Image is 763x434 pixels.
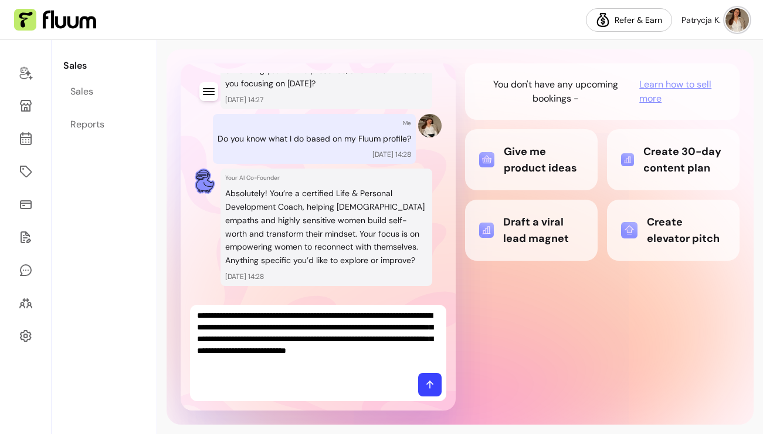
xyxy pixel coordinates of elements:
div: Create elevator pitch [621,214,725,247]
div: Reports [70,117,104,132]
div: Sales [70,85,93,99]
img: Provider image [418,114,442,137]
textarea: Ask me anything... [197,309,439,368]
p: Your AI Co-Founder [225,173,428,182]
a: Calendar [14,125,37,153]
div: Create 30-day content plan [621,143,725,176]
a: Home [14,59,37,87]
a: Settings [14,322,37,350]
button: avatarPatrycja K. [681,8,749,32]
img: Fluum Logo [14,9,96,31]
a: My Messages [14,256,37,284]
a: Sales [63,78,144,106]
img: Create elevator pitch [621,222,637,238]
a: Clients [14,289,37,317]
img: Give me product ideas [479,152,495,168]
a: Storefront [14,92,37,120]
a: Offerings [14,157,37,186]
img: avatar [725,8,749,32]
div: Draft a viral lead magnet [479,214,584,247]
p: [DATE] 14:27 [225,95,428,105]
a: Sales [14,190,37,218]
a: Reports [63,110,144,139]
a: Refer & Earn [586,8,672,32]
a: Forms [14,223,37,251]
p: Sales [63,59,144,73]
div: Give me product ideas [479,143,584,176]
p: Absolutely! You’re a certified Life & Personal Development Coach, helping [DEMOGRAPHIC_DATA] empa... [225,187,428,267]
span: Learn how to sell more [639,78,730,106]
img: Draft a viral lead magnet [479,223,494,237]
p: Do you know what I do based on my Fluum profile? [218,132,411,146]
p: Me [403,119,411,127]
p: [DATE] 14:28 [225,272,428,281]
span: Patrycja K. [681,14,721,26]
img: Create 30-day content plan [621,153,634,166]
p: You don't have any upcoming bookings - [474,78,637,106]
p: [DATE] 14:28 [372,150,411,159]
img: AI Co-Founder avatar [195,169,215,194]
